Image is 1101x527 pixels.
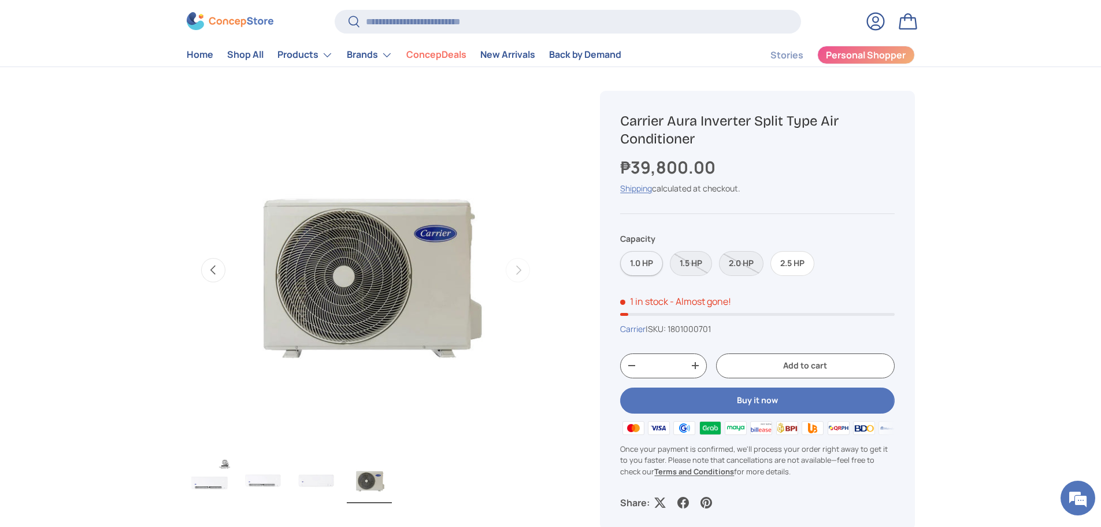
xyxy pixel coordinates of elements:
img: Carrier Aura Inverter Split Type Air Conditioner [187,457,232,503]
img: visa [646,419,672,437]
p: Once your payment is confirmed, we'll process your order right away to get it to you faster. Plea... [620,444,894,477]
a: ConcepDeals [406,44,466,67]
nav: Secondary [743,43,915,67]
a: Terms and Conditions [654,466,734,477]
a: Home [187,44,213,67]
legend: Capacity [620,233,655,245]
img: maya [723,419,748,437]
div: Minimize live chat window [190,6,217,34]
img: master [620,419,646,437]
strong: ₱39,800.00 [620,156,718,179]
span: 1 in stock [620,295,668,308]
p: - Almost gone! [670,295,731,308]
img: grabpay [697,419,722,437]
a: Personal Shopper [817,46,915,64]
summary: Products [270,43,340,67]
img: billease [748,419,774,437]
img: Carrier Aura Inverter Split Type Air Conditioner [240,457,286,503]
label: Sold out [719,251,763,276]
textarea: Type your message and hit 'Enter' [6,316,220,356]
img: bpi [774,419,800,437]
span: | [646,323,711,334]
span: 1801000701 [668,323,711,334]
img: ubp [800,419,825,437]
img: Carrier Aura Inverter Split Type Air Conditioner [347,457,392,503]
h1: Carrier Aura Inverter Split Type Air Conditioner [620,112,894,148]
div: calculated at checkout. [620,182,894,194]
a: Stories [770,44,803,67]
img: bdo [851,419,877,437]
div: Chat with us now [60,65,194,80]
a: Back by Demand [549,44,621,67]
button: Add to cart [716,353,894,378]
nav: Primary [187,43,621,67]
p: Share: [620,496,650,510]
span: Personal Shopper [826,51,906,60]
img: ConcepStore [187,13,273,31]
label: Sold out [670,251,712,276]
summary: Brands [340,43,399,67]
a: New Arrivals [480,44,535,67]
img: Carrier Aura Inverter Split Type Air Conditioner [294,457,339,503]
span: SKU: [648,323,666,334]
img: gcash [672,419,697,437]
img: metrobank [877,419,902,437]
button: Buy it now [620,388,894,414]
span: We're online! [67,146,160,263]
a: Shipping [620,183,652,194]
img: qrph [825,419,851,437]
media-gallery: Gallery Viewer [187,91,545,507]
a: Carrier [620,323,646,334]
a: Shop All [227,44,264,67]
